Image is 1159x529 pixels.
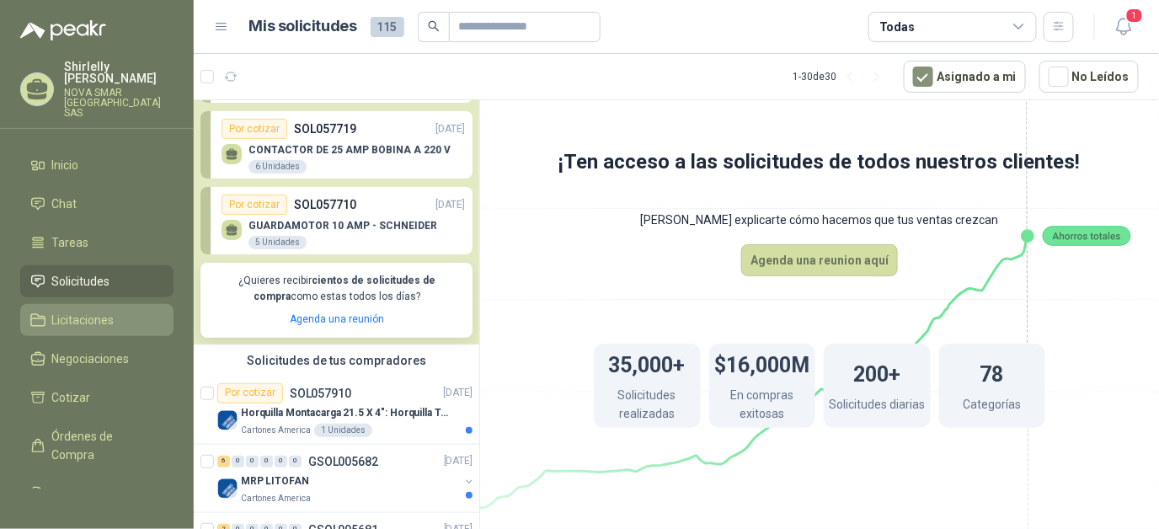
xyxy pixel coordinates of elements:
[314,424,372,437] div: 1 Unidades
[1108,12,1139,42] button: 1
[232,456,244,468] div: 0
[20,265,174,297] a: Solicitudes
[248,236,307,249] div: 5 Unidades
[20,188,174,220] a: Chat
[52,311,115,329] span: Licitaciones
[248,144,451,156] p: CONTACTOR DE 25 AMP BOBINA A 220 V
[435,197,465,213] p: [DATE]
[248,220,437,232] p: GUARDAMOTOR 10 AMP - SCHNEIDER
[211,273,462,305] p: ¿Quieres recibir como estas todos los días?
[217,452,476,505] a: 6 0 0 0 0 0 GSOL005682[DATE] Company LogoMRP LITOFANCartones America
[20,420,174,471] a: Órdenes de Compra
[1125,8,1144,24] span: 1
[879,18,915,36] div: Todas
[20,304,174,336] a: Licitaciones
[200,187,473,254] a: Por cotizarSOL057710[DATE] GUARDAMOTOR 10 AMP - SCHNEIDER5 Unidades
[217,478,238,499] img: Company Logo
[444,385,473,401] p: [DATE]
[20,478,174,510] a: Remisiones
[20,20,106,40] img: Logo peakr
[20,382,174,414] a: Cotizar
[217,410,238,430] img: Company Logo
[246,456,259,468] div: 0
[260,456,273,468] div: 0
[294,195,356,214] p: SOL057710
[20,149,174,181] a: Inicio
[793,63,890,90] div: 1 - 30 de 30
[52,427,158,464] span: Órdenes de Compra
[435,121,465,137] p: [DATE]
[20,343,174,375] a: Negociaciones
[222,119,287,139] div: Por cotizar
[249,14,357,39] h1: Mis solicitudes
[52,195,77,213] span: Chat
[217,383,283,403] div: Por cotizar
[371,17,404,37] span: 115
[741,244,898,276] button: Agenda una reunion aquí
[275,456,287,468] div: 0
[52,272,110,291] span: Solicitudes
[64,61,174,84] p: Shirlelly [PERSON_NAME]
[217,456,230,468] div: 6
[428,20,440,32] span: search
[194,377,479,445] a: Por cotizarSOL057910[DATE] Company LogoHorquilla Montacarga 21.5 X 4": Horquilla Telescopica Over...
[980,354,1004,391] h1: 78
[52,233,89,252] span: Tareas
[20,227,174,259] a: Tareas
[904,61,1026,93] button: Asignado a mi
[222,195,287,215] div: Por cotizar
[52,350,130,368] span: Negociaciones
[963,395,1021,418] p: Categorías
[290,387,351,399] p: SOL057910
[64,88,174,118] p: NOVA SMAR [GEOGRAPHIC_DATA] SAS
[52,156,79,174] span: Inicio
[52,484,115,503] span: Remisiones
[254,275,435,302] b: cientos de solicitudes de compra
[1039,61,1139,93] button: No Leídos
[194,345,479,377] div: Solicitudes de tus compradores
[241,492,311,505] p: Cartones America
[853,354,900,391] h1: 200+
[714,345,809,382] h1: $16,000M
[52,388,91,407] span: Cotizar
[594,386,701,427] p: Solicitudes realizadas
[200,111,473,179] a: Por cotizarSOL057719[DATE] CONTACTOR DE 25 AMP BOBINA A 220 V6 Unidades
[609,345,686,382] h1: 35,000+
[444,453,473,469] p: [DATE]
[294,120,356,138] p: SOL057719
[241,473,309,489] p: MRP LITOFAN
[289,456,302,468] div: 0
[241,424,311,437] p: Cartones America
[308,456,378,468] p: GSOL005682
[248,160,307,174] div: 6 Unidades
[709,386,816,427] p: En compras exitosas
[290,313,384,325] a: Agenda una reunión
[829,395,925,418] p: Solicitudes diarias
[241,405,451,421] p: Horquilla Montacarga 21.5 X 4": Horquilla Telescopica Overall size 2108 x 660 x 324mm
